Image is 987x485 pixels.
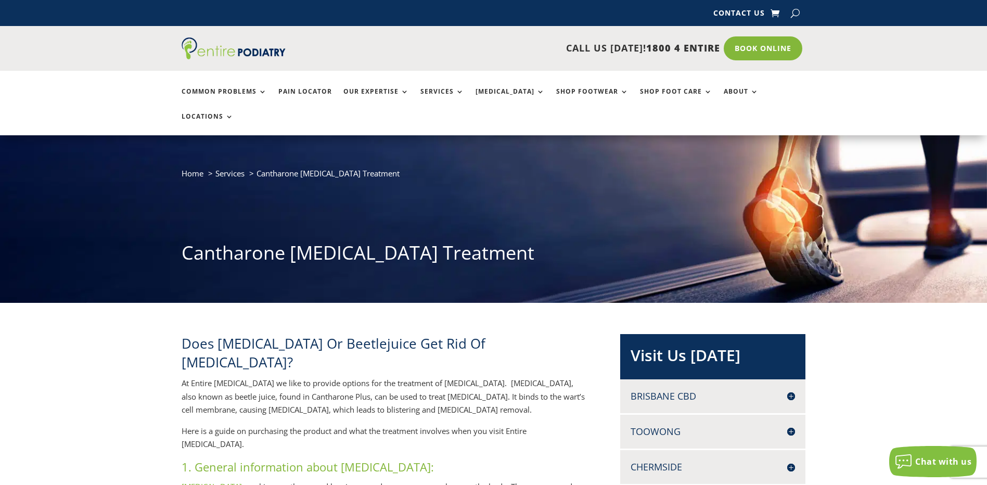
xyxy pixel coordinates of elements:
[889,446,977,477] button: Chat with us
[182,168,203,178] a: Home
[257,168,400,178] span: Cantharone [MEDICAL_DATA] Treatment
[646,42,720,54] span: 1800 4 ENTIRE
[556,88,629,110] a: Shop Footwear
[182,425,586,459] p: Here is a guide on purchasing the product and what the treatment involves when you visit Entire [...
[182,459,586,480] h3: 1. General information about [MEDICAL_DATA]:
[278,88,332,110] a: Pain Locator
[631,344,795,372] h2: Visit Us [DATE]
[182,334,586,377] h2: Does [MEDICAL_DATA] Or Beetlejuice Get Rid Of [MEDICAL_DATA]?
[476,88,545,110] a: [MEDICAL_DATA]
[631,461,795,474] h4: Chermside
[640,88,712,110] a: Shop Foot Care
[326,42,720,55] p: CALL US [DATE]!
[182,37,286,59] img: logo (1)
[724,88,759,110] a: About
[631,390,795,403] h4: Brisbane CBD
[182,167,806,188] nav: breadcrumb
[420,88,464,110] a: Services
[182,113,234,135] a: Locations
[182,240,806,271] h1: Cantharone [MEDICAL_DATA] Treatment
[631,425,795,438] h4: Toowong
[182,51,286,61] a: Entire Podiatry
[724,36,802,60] a: Book Online
[182,377,586,425] p: At Entire [MEDICAL_DATA] we like to provide options for the treatment of [MEDICAL_DATA]. [MEDICAL...
[215,168,245,178] a: Services
[915,456,971,467] span: Chat with us
[713,9,765,21] a: Contact Us
[343,88,409,110] a: Our Expertise
[182,88,267,110] a: Common Problems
